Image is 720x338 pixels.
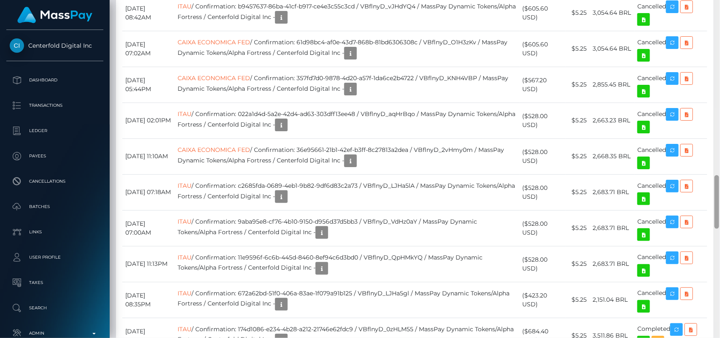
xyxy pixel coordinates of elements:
[590,103,634,138] td: 2,663.23 BRL
[590,138,634,174] td: 2,668.35 BRL
[566,67,590,103] td: $5.25
[10,38,24,53] img: Centerfold Digital Inc
[6,196,103,217] a: Batches
[520,246,566,282] td: ($528.00 USD)
[10,99,100,112] p: Transactions
[17,7,92,23] img: MassPay Logo
[122,103,175,138] td: [DATE] 02:01PM
[10,124,100,137] p: Ledger
[175,103,519,138] td: / Confirmation: 022a1d4d-5a2e-42d4-ad63-303dff13ee48 / VBflnyD_aqHrBqo / MassPay Dynamic Tokens/A...
[590,246,634,282] td: 2,683.71 BRL
[566,282,590,318] td: $5.25
[178,182,191,189] a: ITAU
[175,210,519,246] td: / Confirmation: 9aba95e8-cf76-4b10-9150-d956d37d5bb3 / VBflnyD_VdHz0aY / MassPay Dynamic Tokens/A...
[634,174,707,210] td: Cancelled
[175,282,519,318] td: / Confirmation: 672a62bd-51f0-406a-83ae-1f079a91b125 / VBflnyD_LJHa5gl / MassPay Dynamic Tokens/A...
[178,146,250,154] a: CAIXA ECONOMICA FED
[10,251,100,264] p: User Profile
[590,282,634,318] td: 2,151.04 BRL
[122,67,175,103] td: [DATE] 05:44PM
[6,70,103,91] a: Dashboard
[6,95,103,116] a: Transactions
[6,247,103,268] a: User Profile
[566,174,590,210] td: $5.25
[175,31,519,67] td: / Confirmation: 61d98bc4-af0e-43d7-868b-81bd6306308c / VBflnyD_O1H3zKv / MassPay Dynamic Tokens/A...
[6,272,103,293] a: Taxes
[178,325,191,333] a: ITAU
[122,174,175,210] td: [DATE] 07:18AM
[566,138,590,174] td: $5.25
[122,31,175,67] td: [DATE] 07:02AM
[6,297,103,319] a: Search
[178,3,191,10] a: ITAU
[520,138,566,174] td: ($528.00 USD)
[6,42,103,49] span: Centerfold Digital Inc
[520,174,566,210] td: ($528.00 USD)
[10,74,100,87] p: Dashboard
[634,31,707,67] td: Cancelled
[10,200,100,213] p: Batches
[178,254,191,261] a: ITAU
[175,67,519,103] td: / Confirmation: 357fd7d0-9878-4d20-a57f-1da6ce2b4722 / VBflnyD_KNH4VBP / MassPay Dynamic Tokens/A...
[178,74,250,82] a: CAIXA ECONOMICA FED
[10,150,100,162] p: Payees
[634,210,707,246] td: Cancelled
[566,246,590,282] td: $5.25
[634,67,707,103] td: Cancelled
[6,222,103,243] a: Links
[10,175,100,188] p: Cancellations
[520,67,566,103] td: ($567.20 USD)
[634,138,707,174] td: Cancelled
[122,246,175,282] td: [DATE] 11:13PM
[6,146,103,167] a: Payees
[520,210,566,246] td: ($528.00 USD)
[590,210,634,246] td: 2,683.71 BRL
[566,103,590,138] td: $5.25
[566,31,590,67] td: $5.25
[590,67,634,103] td: 2,855.45 BRL
[175,246,519,282] td: / Confirmation: 11e9596f-6c6b-445d-8460-8ef94c6d3bd0 / VBflnyD_QpHMkYQ / MassPay Dynamic Tokens/A...
[590,31,634,67] td: 3,054.64 BRL
[520,103,566,138] td: ($528.00 USD)
[175,174,519,210] td: / Confirmation: c2685fda-0689-4eb1-9b82-9df6d83c2a73 / VBflnyD_LJHa5lA / MassPay Dynamic Tokens/A...
[590,174,634,210] td: 2,683.71 BRL
[122,282,175,318] td: [DATE] 08:35PM
[122,210,175,246] td: [DATE] 07:00AM
[520,31,566,67] td: ($605.60 USD)
[566,210,590,246] td: $5.25
[122,138,175,174] td: [DATE] 11:10AM
[634,246,707,282] td: Cancelled
[178,38,250,46] a: CAIXA ECONOMICA FED
[6,120,103,141] a: Ledger
[10,302,100,314] p: Search
[634,282,707,318] td: Cancelled
[175,138,519,174] td: / Confirmation: 36e95661-21b1-42ef-b3ff-8c27813a2dea / VBflnyD_2vHmy0m / MassPay Dynamic Tokens/A...
[520,282,566,318] td: ($423.20 USD)
[6,171,103,192] a: Cancellations
[178,218,191,225] a: ITAU
[10,276,100,289] p: Taxes
[178,289,191,297] a: ITAU
[634,103,707,138] td: Cancelled
[10,226,100,238] p: Links
[178,110,191,118] a: ITAU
